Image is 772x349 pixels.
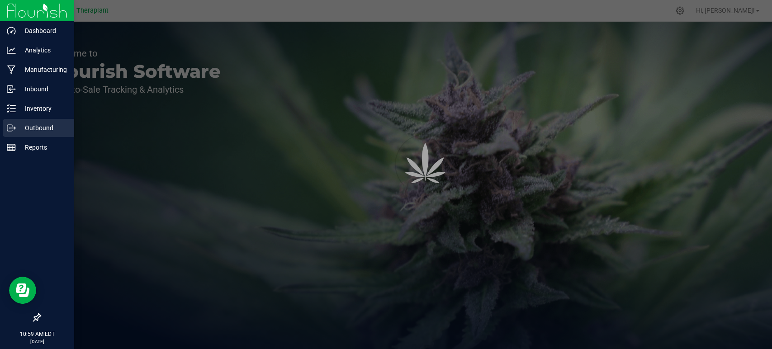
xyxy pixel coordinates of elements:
inline-svg: Dashboard [7,26,16,35]
inline-svg: Manufacturing [7,65,16,74]
p: Inventory [16,103,70,114]
inline-svg: Outbound [7,123,16,132]
p: Inbound [16,84,70,94]
inline-svg: Inventory [7,104,16,113]
inline-svg: Analytics [7,46,16,55]
p: Dashboard [16,25,70,36]
p: Analytics [16,45,70,56]
p: Reports [16,142,70,153]
p: Manufacturing [16,64,70,75]
p: Outbound [16,123,70,133]
iframe: Resource center [9,277,36,304]
inline-svg: Inbound [7,85,16,94]
inline-svg: Reports [7,143,16,152]
p: [DATE] [4,338,70,345]
p: 10:59 AM EDT [4,330,70,338]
